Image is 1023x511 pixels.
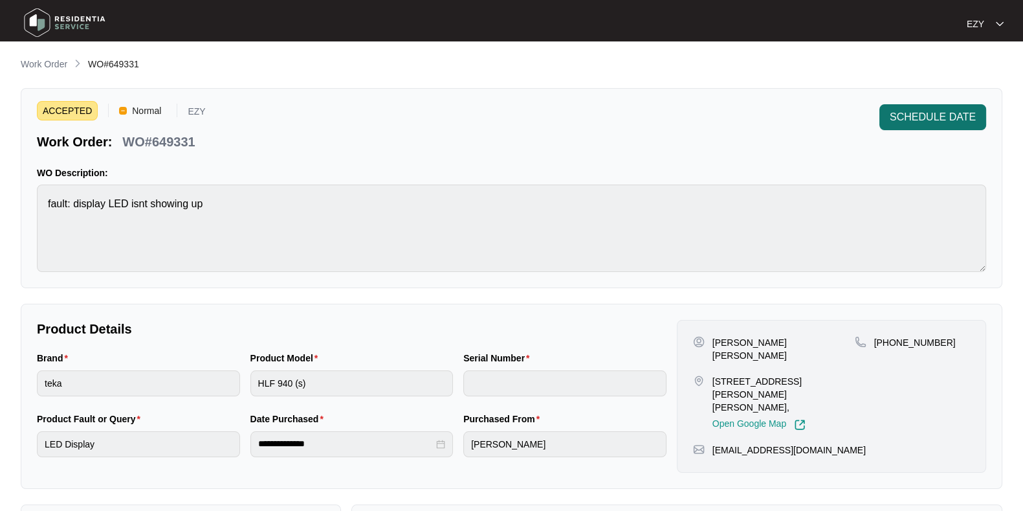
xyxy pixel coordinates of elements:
[693,336,705,348] img: user-pin
[693,444,705,455] img: map-pin
[37,370,240,396] input: Brand
[996,21,1004,27] img: dropdown arrow
[37,320,666,338] p: Product Details
[693,375,705,387] img: map-pin
[18,58,70,72] a: Work Order
[19,3,110,42] img: residentia service logo
[37,133,112,151] p: Work Order:
[37,185,986,272] textarea: fault: display LED isnt showing up
[21,58,67,71] p: Work Order
[72,58,83,69] img: chevron-right
[188,107,205,120] p: EZY
[712,336,855,362] p: [PERSON_NAME] [PERSON_NAME]
[712,419,806,431] a: Open Google Map
[258,437,434,451] input: Date Purchased
[37,413,146,426] label: Product Fault or Query
[794,419,806,431] img: Link-External
[890,109,976,125] span: SCHEDULE DATE
[879,104,986,130] button: SCHEDULE DATE
[463,413,545,426] label: Purchased From
[874,336,956,349] p: [PHONE_NUMBER]
[463,352,534,365] label: Serial Number
[855,336,866,348] img: map-pin
[37,352,73,365] label: Brand
[37,101,98,120] span: ACCEPTED
[119,107,127,115] img: Vercel Logo
[37,166,986,179] p: WO Description:
[127,101,166,120] span: Normal
[122,133,195,151] p: WO#649331
[712,375,855,414] p: [STREET_ADDRESS][PERSON_NAME][PERSON_NAME],
[967,17,984,30] p: EZY
[463,431,666,457] input: Purchased From
[88,59,139,69] span: WO#649331
[463,370,666,396] input: Serial Number
[250,352,324,365] label: Product Model
[250,370,454,396] input: Product Model
[250,413,329,426] label: Date Purchased
[712,444,866,457] p: [EMAIL_ADDRESS][DOMAIN_NAME]
[37,431,240,457] input: Product Fault or Query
